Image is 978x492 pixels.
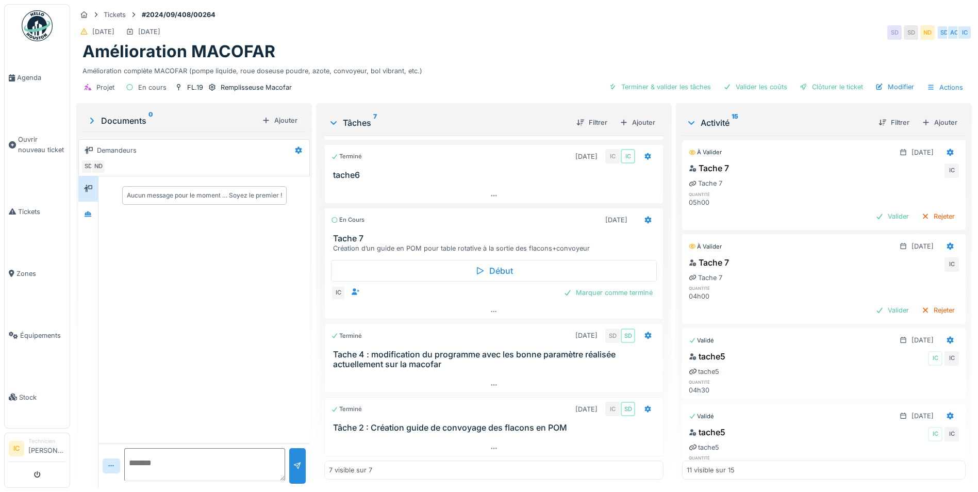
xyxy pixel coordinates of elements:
div: SD [904,25,918,40]
li: [PERSON_NAME] [28,437,65,460]
h6: quantité [689,454,776,461]
div: [DATE] [92,27,114,37]
div: FL.19 [187,83,203,92]
h3: Tache 4 : modification du programme avec les bonne paramètre réalisée actuellement sur la macofar [333,350,659,369]
div: Activité [686,117,870,129]
div: IC [621,149,635,163]
div: SD [887,25,902,40]
div: Tickets [104,10,126,20]
div: IC [957,25,972,40]
div: Demandeurs [97,145,137,155]
div: À valider [689,242,722,251]
h6: quantité [689,191,776,198]
div: Tache 7 [689,178,722,188]
div: Tache 7 [689,162,729,174]
div: IC [605,402,620,416]
sup: 7 [373,117,377,129]
div: SD [621,329,635,343]
div: Tache 7 [689,273,722,283]
span: Équipements [20,331,65,340]
div: Validé [689,336,714,345]
span: Tickets [18,207,65,217]
div: Terminé [331,152,362,161]
div: IC [928,351,942,366]
div: Filtrer [572,116,611,129]
div: Filtrer [874,116,914,129]
div: Amélioration complète MACOFAR (pompe liquide, roue doseuse poudre, azote, convoyeur, bol vibrant,... [82,62,966,76]
div: 04h30 [689,385,776,395]
h3: tache6 [333,170,659,180]
div: Ajouter [616,116,659,129]
a: IC Technicien[PERSON_NAME] [9,437,65,462]
div: Technicien [28,437,65,445]
div: Rejeter [917,209,959,223]
div: Remplisseuse Macofar [221,83,292,92]
a: Ouvrir nouveau ticket [5,109,70,181]
div: tache5 [689,442,719,452]
div: [DATE] [575,331,598,340]
div: IC [944,351,959,366]
div: tache5 [689,367,719,376]
div: Valider [871,303,913,317]
div: Validé [689,412,714,421]
div: 04h00 [689,291,776,301]
div: [DATE] [911,147,934,157]
sup: 15 [732,117,738,129]
div: IC [944,163,959,178]
div: À valider [689,148,722,157]
div: SD [621,402,635,416]
div: 7 visible sur 7 [329,465,372,475]
strong: #2024/09/408/00264 [138,10,220,20]
div: SD [937,25,951,40]
img: Badge_color-CXgf-gQk.svg [22,10,53,41]
div: SD [605,329,620,343]
div: Terminé [331,405,362,414]
a: Zones [5,242,70,304]
div: ND [91,159,106,174]
span: Ouvrir nouveau ticket [18,135,65,154]
h1: Amélioration MACOFAR [82,42,275,61]
div: Rejeter [917,303,959,317]
span: Stock [19,392,65,402]
div: IC [331,286,345,300]
li: IC [9,441,24,456]
div: IC [944,427,959,441]
div: IC [944,257,959,272]
div: Terminé [331,332,362,340]
div: Ajouter [918,116,962,129]
div: [DATE] [911,241,934,251]
div: IC [928,427,942,441]
sup: 0 [148,114,153,127]
div: Tâches [328,117,568,129]
h3: Tâche 2 : Création guide de convoyage des flacons en POM [333,423,659,433]
div: [DATE] [911,335,934,345]
div: Actions [922,80,968,95]
div: 05h00 [689,198,776,207]
div: IC [605,149,620,163]
a: Équipements [5,304,70,366]
div: tache5 [689,426,725,438]
a: Agenda [5,47,70,109]
div: En cours [138,83,167,92]
span: Zones [16,269,65,278]
div: 11 visible sur 15 [687,465,735,475]
div: AC [947,25,962,40]
div: [DATE] [605,215,627,225]
div: Modifier [871,80,918,94]
div: Documents [87,114,258,127]
div: [DATE] [575,152,598,161]
h6: quantité [689,285,776,291]
span: Agenda [17,73,65,83]
div: Valider les coûts [719,80,791,94]
div: SD [81,159,95,174]
h6: quantité [689,379,776,385]
div: ND [920,25,935,40]
div: tache5 [689,350,725,363]
div: [DATE] [575,404,598,414]
div: Projet [96,83,114,92]
div: Tache 7 [689,256,729,269]
a: Stock [5,366,70,428]
div: Ajouter [258,113,302,127]
div: Début [331,260,657,282]
h3: Tache 7 [333,234,659,243]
